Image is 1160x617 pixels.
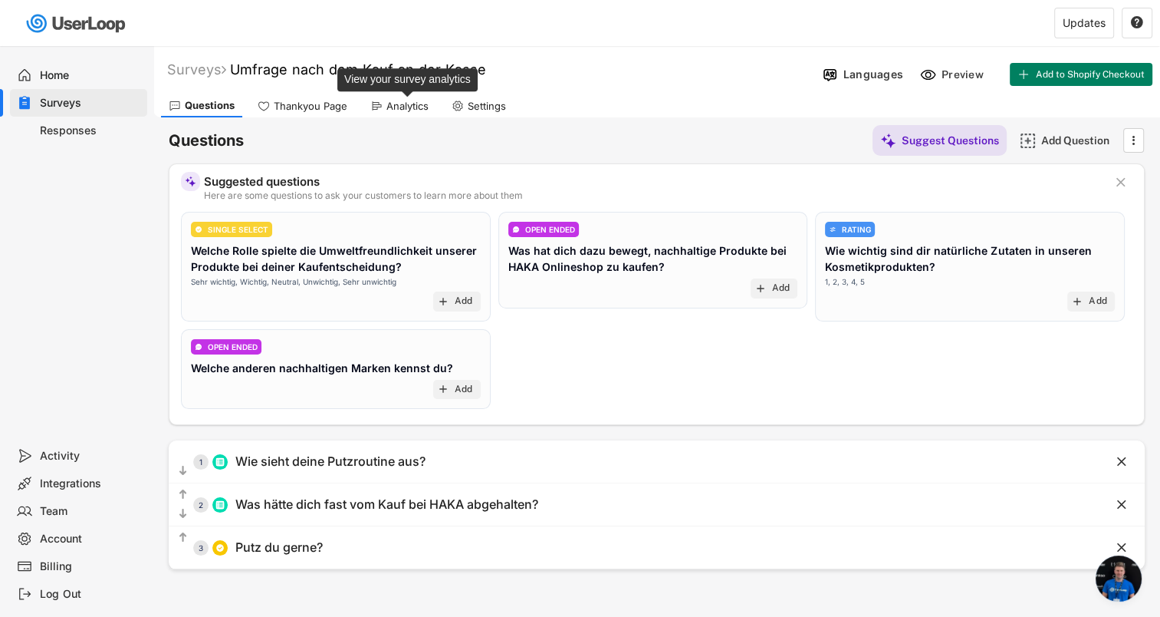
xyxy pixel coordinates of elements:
div: Integrations [40,477,141,491]
button:  [1114,454,1129,470]
div: Was hat dich dazu bewegt, nachhaltige Produkte bei HAKA Onlineshop zu kaufen? [508,243,798,275]
font: Umfrage nach dem Kauf an der Kasse [230,61,486,78]
text:  [1117,539,1126,556]
text:  [1131,15,1143,29]
h6: Questions [169,130,244,151]
img: ListMajor.svg [215,457,225,467]
div: Thankyou Page [274,100,347,113]
div: Here are some questions to ask your customers to learn more about them [204,191,1102,200]
button: add [1071,295,1083,308]
text:  [1117,497,1126,513]
div: Add [455,295,473,308]
div: Wie sieht deine Putzroutine aus? [235,454,426,470]
div: Add [772,282,790,295]
img: AdjustIcon.svg [829,226,836,233]
text:  [179,531,187,544]
img: AddMajor.svg [1020,133,1036,149]
div: Putz du gerne? ⁠ [235,539,326,556]
div: Settings [468,100,506,113]
button:  [1113,175,1129,190]
div: Surveys [167,61,226,78]
div: Team [40,504,141,519]
button:  [176,464,189,479]
button:  [176,530,189,546]
text:  [179,464,187,477]
div: Responses [40,124,141,138]
div: Wie wichtig sind dir natürliche Zutaten in unseren Kosmetikprodukten? [825,243,1115,275]
img: MagicMajor%20%28Purple%29.svg [880,133,896,149]
button:  [1114,497,1129,513]
button:  [1125,129,1141,152]
button: add [437,295,449,308]
button:  [1114,540,1129,556]
div: Preview [941,68,987,81]
div: OPEN ENDED [525,226,575,233]
button: add [437,383,449,395]
div: Was hätte dich fast vom Kauf bei HAKA abgehalten? [235,497,538,513]
div: Activity [40,449,141,464]
div: 3 [193,544,209,552]
div: Suggested questions [204,176,1102,187]
div: Add [455,384,473,396]
button: Add to Shopify Checkout [1010,63,1152,86]
text:  [179,488,187,501]
img: CircleTickMinorWhite.svg [195,226,202,233]
div: OPEN ENDED [208,343,258,351]
img: CircleTickMinorWhite.svg [215,543,225,553]
button: add [754,282,767,295]
text:  [1116,174,1125,190]
img: userloop-logo-01.svg [23,8,131,39]
div: Billing [40,559,141,574]
div: Add Question [1041,134,1118,147]
img: MagicMajor%20%28Purple%29.svg [185,176,196,187]
button:  [176,487,189,503]
div: 1, 2, 3, 4, 5 [825,276,865,288]
img: ListMajor.svg [215,500,225,510]
div: Surveys [40,96,141,111]
div: Home [40,68,141,83]
text:  [1117,454,1126,470]
div: Welche Rolle spielte die Umweltfreundlichkeit unserer Produkte bei deiner Kaufentscheidung? [191,243,481,275]
div: Analytics [386,100,429,113]
div: Add [1089,295,1107,308]
div: Welche anderen nachhaltigen Marken kennst du? [191,360,453,376]
div: Questions [185,99,235,112]
div: Log Out [40,587,141,602]
div: RATING [842,226,871,233]
div: 1 [193,458,209,466]
text:  [1132,132,1135,148]
div: SINGLE SELECT [208,226,268,233]
div: Updates [1063,18,1106,28]
div: Suggest Questions [902,134,999,147]
div: 2 [193,501,209,509]
div: Account [40,532,141,546]
div: Sehr wichtig, Wichtig, Neutral, Unwichtig, Sehr unwichtig [191,276,396,288]
button:  [1130,16,1144,30]
img: ConversationMinor.svg [195,343,202,351]
button:  [176,506,189,522]
span: Add to Shopify Checkout [1036,70,1145,79]
div: Chat öffnen [1096,556,1142,602]
div: Languages [843,68,903,81]
img: ConversationMinor.svg [512,226,520,233]
text:  [179,507,187,520]
img: Language%20Icon.svg [822,67,838,83]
